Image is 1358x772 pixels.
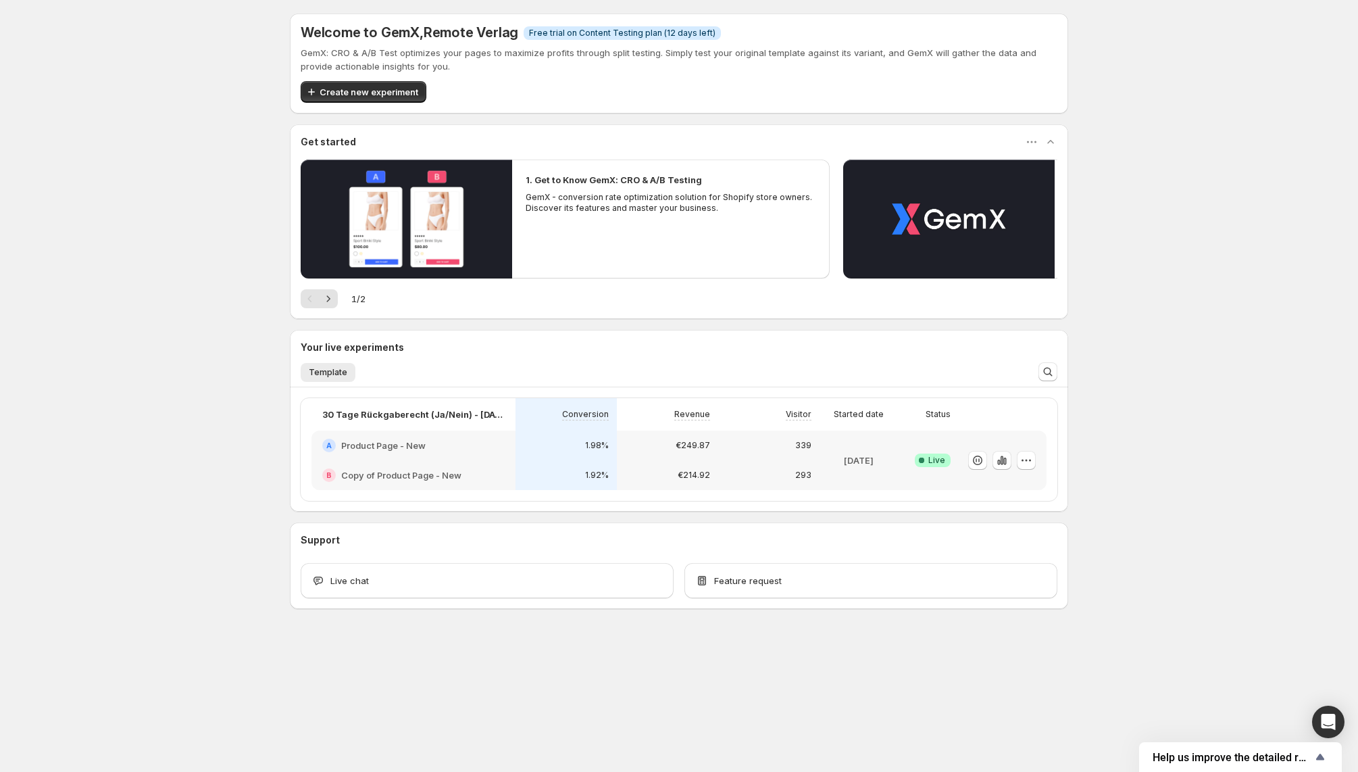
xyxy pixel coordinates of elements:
[795,470,811,481] p: 293
[301,160,512,279] button: Play video
[326,441,332,450] h2: A
[526,192,816,214] p: GemX - conversion rate optimization solution for Shopify store owners. Discover its features and ...
[1153,749,1328,765] button: Show survey - Help us improve the detailed report for A/B campaigns
[844,454,874,467] p: [DATE]
[676,440,710,451] p: €249.87
[526,173,702,187] h2: 1. Get to Know GemX: CRO & A/B Testing
[678,470,710,481] p: €214.92
[301,341,404,354] h3: Your live experiments
[926,409,951,420] p: Status
[301,81,426,103] button: Create new experiment
[585,470,609,481] p: 1.92%
[585,440,609,451] p: 1.98%
[301,24,518,41] h5: Welcome to GemX
[309,367,347,378] span: Template
[341,439,426,452] h2: Product Page - New
[322,408,505,421] p: 30 Tage Rückgaberecht (Ja/Nein) - [DATE] 14:03:44
[319,289,338,308] button: Next
[714,574,782,587] span: Feature request
[1038,362,1057,381] button: Search and filter results
[529,28,715,39] span: Free trial on Content Testing plan (12 days left)
[420,24,518,41] span: , Remote Verlag
[341,468,461,482] h2: Copy of Product Page - New
[301,46,1057,73] p: GemX: CRO & A/B Test optimizes your pages to maximize profits through split testing. Simply test ...
[795,440,811,451] p: 339
[834,409,884,420] p: Started date
[674,409,710,420] p: Revenue
[330,574,369,587] span: Live chat
[320,85,418,99] span: Create new experiment
[1153,751,1312,764] span: Help us improve the detailed report for A/B campaigns
[928,455,945,466] span: Live
[1312,706,1344,738] div: Open Intercom Messenger
[301,289,338,308] nav: Pagination
[301,135,356,149] h3: Get started
[843,160,1055,279] button: Play video
[786,409,811,420] p: Visitor
[562,409,609,420] p: Conversion
[351,292,366,306] span: 1 / 2
[326,471,332,479] h2: B
[301,533,340,547] h3: Support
